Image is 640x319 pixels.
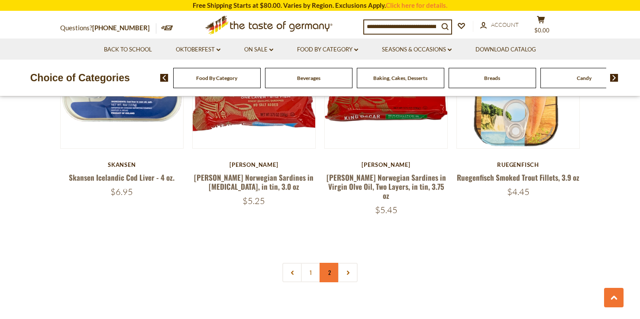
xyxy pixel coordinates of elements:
a: Ruegenfisch Smoked Trout Fillets, 3.9 oz [457,172,579,183]
p: Questions? [60,22,156,34]
div: Ruegenfisch [456,161,580,168]
a: [PERSON_NAME] Norwegian Sardines in [MEDICAL_DATA], in tin, 3.0 oz [194,172,314,192]
a: Seasons & Occasions [382,45,452,54]
span: $4.45 [507,186,530,197]
a: 1 [301,263,320,282]
a: Account [480,20,519,30]
a: [PHONE_NUMBER] [92,24,150,32]
a: Click here for details. [386,1,447,9]
img: next arrow [610,74,618,82]
a: Beverages [297,75,320,81]
a: Candy [577,75,592,81]
a: Back to School [104,45,152,54]
a: Skansen Icelandic Cod Liver - 4 oz. [69,172,175,183]
span: $5.45 [375,204,398,215]
a: Baking, Cakes, Desserts [373,75,427,81]
span: $5.25 [242,195,265,206]
div: [PERSON_NAME] [324,161,448,168]
img: previous arrow [160,74,168,82]
a: Breads [484,75,500,81]
div: [PERSON_NAME] [192,161,316,168]
a: On Sale [244,45,273,54]
span: $6.95 [110,186,133,197]
button: $0.00 [528,16,554,37]
span: $0.00 [534,27,549,34]
a: Oktoberfest [176,45,220,54]
a: Food By Category [297,45,358,54]
span: Account [491,21,519,28]
a: 2 [320,263,339,282]
a: [PERSON_NAME] Norwegian Sardines in Virgin Olve Oil, Two Layers, in tin, 3.75 oz [326,172,446,201]
a: Download Catalog [475,45,536,54]
a: Food By Category [196,75,237,81]
div: Skansen [60,161,184,168]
